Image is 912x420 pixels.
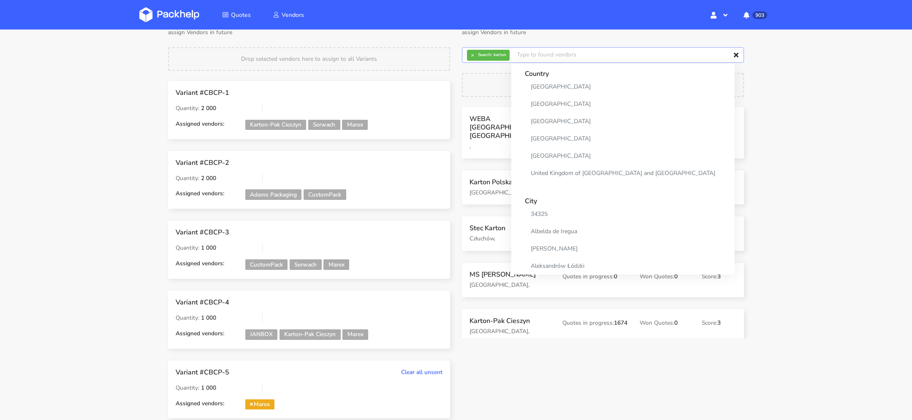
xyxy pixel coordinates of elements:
[525,191,721,206] strong: City
[640,272,690,281] p: Won Quotes:
[139,7,199,22] img: Dashboard
[231,11,251,19] span: Quotes
[176,313,256,323] p: Quantity:
[470,224,551,232] h3: Stec Karton
[176,399,224,407] span: Assigned vendors:
[201,104,216,112] span: 2 000
[674,272,678,280] span: 0
[245,189,301,200] span: Adams Packaging
[401,368,442,376] a: Clear all unsent
[674,319,678,327] span: 0
[470,115,551,140] h3: WEBA [GEOGRAPHIC_DATA] [GEOGRAPHIC_DATA]
[562,318,628,328] p: Quotes in progress:
[525,241,721,256] a: [PERSON_NAME]
[304,189,346,200] span: CustomPack
[176,368,350,377] h3: Variant #CBCP-5
[462,73,744,97] div: Drop selected variants here to assign to all vendors
[201,314,216,322] span: 1 000
[290,259,321,270] span: Serwach
[752,11,767,19] span: 903
[470,188,551,197] p: [GEOGRAPHIC_DATA],
[525,131,721,146] a: [GEOGRAPHIC_DATA]
[462,47,744,63] input: Type to found vendors
[176,298,350,307] h3: Variant #CBCP-4
[342,329,368,340] span: Marex
[494,53,506,57] span: karton
[702,272,736,281] p: Score:
[245,120,306,130] span: Karton-Pak Cieszyn
[640,318,690,328] p: Won Quotes:
[168,47,450,71] div: Drop selected vendors here to assign to all Variants
[176,259,224,267] span: Assigned vendors:
[525,96,721,112] a: [GEOGRAPHIC_DATA]
[478,53,492,57] strong: Search:
[470,270,551,279] h3: MS [PERSON_NAME]
[176,383,256,393] p: Quantity:
[525,165,721,181] a: United Kingdom of [GEOGRAPHIC_DATA] and [GEOGRAPHIC_DATA]
[470,280,551,290] p: [GEOGRAPHIC_DATA],
[717,319,721,327] span: 3
[614,272,617,280] span: 0
[342,120,367,130] span: Marex
[176,174,256,183] p: Quantity:
[280,329,340,340] span: Karton-Pak Cieszyn
[282,11,304,19] span: Vendors
[525,258,721,274] a: Aleksandrów Łódzki
[245,399,274,410] span: Marex
[245,329,277,340] span: JANBOX
[467,50,478,61] button: ×
[470,317,551,325] h3: Karton-Pak Cieszyn
[525,148,721,164] a: [GEOGRAPHIC_DATA]
[470,234,551,243] p: Człuchów,
[176,189,224,197] span: Assigned vendors:
[525,64,721,79] strong: Country
[263,7,314,22] a: Vendors
[737,7,773,22] button: 903
[176,228,350,237] h3: Variant #CBCP-3
[702,318,736,328] p: Score:
[176,329,224,337] span: Assigned vendors:
[323,259,349,270] span: Marex
[525,223,721,239] a: Albelda de Iregua
[176,89,350,97] h3: Variant #CBCP-1
[245,259,288,270] span: CustomPack
[176,243,256,253] p: Quantity:
[176,104,256,113] p: Quantity:
[201,384,216,392] span: 1 000
[470,142,551,151] p: ,
[470,327,551,345] p: [GEOGRAPHIC_DATA], [GEOGRAPHIC_DATA]
[525,79,721,94] a: [GEOGRAPHIC_DATA]
[525,206,721,222] a: 34325
[470,178,551,186] h3: Karton Polska
[525,113,721,129] a: [GEOGRAPHIC_DATA]
[176,120,224,128] span: Assigned vendors:
[717,272,721,280] span: 3
[201,174,216,182] span: 2 000
[212,7,261,22] a: Quotes
[562,272,628,281] p: Quotes in progress:
[308,120,340,130] span: Serwach
[176,159,350,167] h3: Variant #CBCP-2
[614,319,627,327] span: 1674
[201,244,216,252] span: 1 000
